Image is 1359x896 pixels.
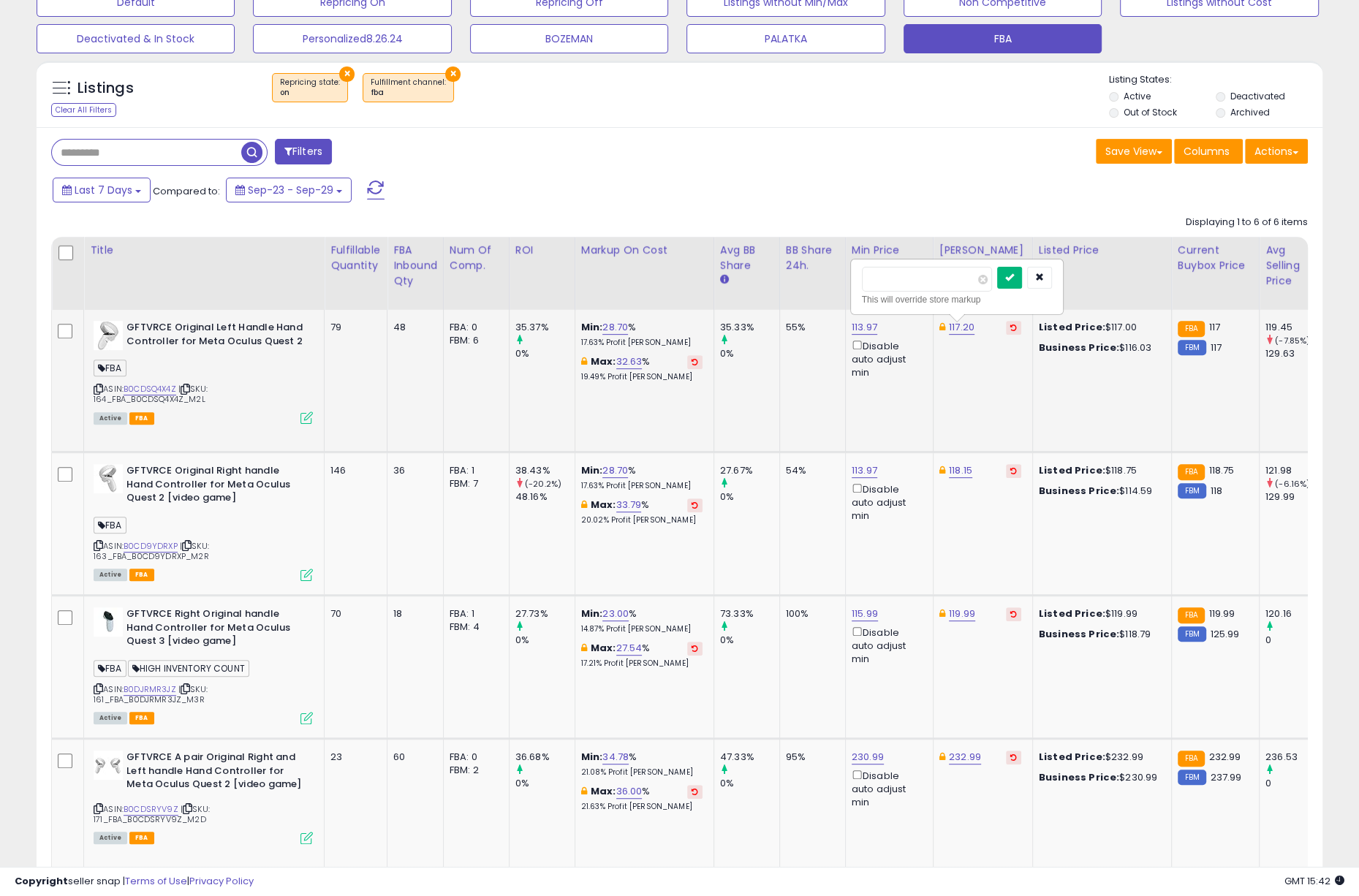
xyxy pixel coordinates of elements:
img: 31DwJkzjrSL._SL40_.jpg [94,607,123,637]
span: | SKU: 164_FBA_B0CDSQ4X4Z_M2L [94,383,208,405]
div: 35.37% [515,321,575,334]
span: Last 7 Days [75,183,132,197]
div: 70 [330,607,376,620]
a: 230.99 [852,750,884,764]
div: ASIN: [94,751,313,843]
b: Max: [591,354,616,368]
span: Repricing state : [280,77,340,99]
div: 0% [720,347,779,360]
span: FBA [94,360,126,376]
div: 0% [515,634,575,647]
div: 27.67% [720,464,779,477]
button: Filters [275,139,332,164]
div: Disable auto adjust min [852,624,922,666]
span: FBA [129,412,154,425]
b: Min: [581,750,603,764]
b: Max: [591,498,616,512]
span: All listings currently available for purchase on Amazon [94,569,127,581]
img: 31t9C2rg2cL._SL40_.jpg [94,751,123,780]
span: HIGH INVENTORY COUNT [128,660,249,677]
div: 23 [330,751,376,764]
div: 0% [720,777,779,790]
span: | SKU: 161_FBA_B0DJRMR3JZ_M3R [94,683,208,705]
a: B0CD9YDRXP [124,540,178,553]
span: 117 [1210,341,1221,354]
a: 32.63 [616,354,643,369]
button: BOZEMAN [470,24,668,53]
label: Archived [1230,106,1270,118]
img: 31-Vy0KSI9L._SL40_.jpg [94,321,123,350]
div: 120.16 [1265,607,1325,620]
a: 34.78 [602,750,629,764]
div: FBM: 2 [450,764,498,777]
div: $114.59 [1039,485,1160,498]
div: $230.99 [1039,771,1160,784]
b: GFTVRCE Original Right handle Hand Controller for Meta Oculus Quest 2 [video game] [126,464,304,509]
div: Disable auto adjust min [852,338,922,379]
div: FBM: 6 [450,334,498,347]
button: Deactivated & In Stock [37,24,235,53]
button: FBA [904,24,1102,53]
div: $118.79 [1039,628,1160,641]
div: Title [90,243,318,258]
span: 117 [1208,320,1219,334]
h5: Listings [77,78,134,99]
div: Markup on Cost [581,243,708,258]
div: 38.43% [515,464,575,477]
b: GFTVRCE A pair Original Right and Left handle Hand Controller for Meta Oculus Quest 2 [video game] [126,751,304,795]
b: Min: [581,320,603,334]
div: FBM: 7 [450,477,498,490]
button: Actions [1245,139,1308,164]
div: 119.45 [1265,321,1325,334]
p: 17.63% Profit [PERSON_NAME] [581,481,703,491]
a: 119.99 [949,607,975,621]
label: Out of Stock [1124,106,1177,118]
div: 146 [330,464,376,477]
div: 0% [720,634,779,647]
span: All listings currently available for purchase on Amazon [94,412,127,425]
span: | SKU: 163_FBA_B0CD9YDRXP_M2R [94,540,209,562]
span: FBA [94,660,126,677]
div: FBM: 4 [450,620,498,634]
th: The percentage added to the cost of goods (COGS) that forms the calculator for Min & Max prices. [575,237,713,310]
div: $116.03 [1039,341,1160,354]
div: FBA: 1 [450,464,498,477]
div: Fulfillable Quantity [330,243,381,273]
span: Sep-23 - Sep-29 [248,183,333,197]
a: 117.20 [949,320,974,335]
b: GFTVRCE Right Original handle Hand Controller for Meta Oculus Quest 3 [video game] [126,607,304,652]
div: 36.68% [515,751,575,764]
p: 19.49% Profit [PERSON_NAME] [581,372,703,382]
a: 27.54 [616,641,643,656]
div: 95% [786,751,834,764]
a: 28.70 [602,463,628,478]
span: 118 [1210,484,1222,498]
div: ROI [515,243,569,258]
a: 118.15 [949,463,972,478]
div: 55% [786,321,834,334]
span: FBA [94,517,126,534]
div: Min Price [852,243,927,258]
a: 23.00 [602,607,629,621]
b: Business Price: [1039,627,1119,641]
div: Disable auto adjust min [852,481,922,523]
b: Business Price: [1039,341,1119,354]
div: ASIN: [94,464,313,580]
p: 17.63% Profit [PERSON_NAME] [581,338,703,348]
span: FBA [129,712,154,724]
a: 232.99 [949,750,981,764]
a: 28.70 [602,320,628,335]
div: 48.16% [515,490,575,504]
div: Listed Price [1039,243,1165,258]
small: FBM [1178,340,1206,355]
span: 232.99 [1208,750,1241,764]
span: 125.99 [1210,627,1239,641]
div: 35.33% [720,321,779,334]
small: Avg BB Share. [720,273,729,286]
div: 60 [393,751,432,764]
div: 47.33% [720,751,779,764]
div: % [581,498,703,525]
button: Columns [1174,139,1243,164]
p: 17.21% Profit [PERSON_NAME] [581,658,703,669]
a: 36.00 [616,784,643,799]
